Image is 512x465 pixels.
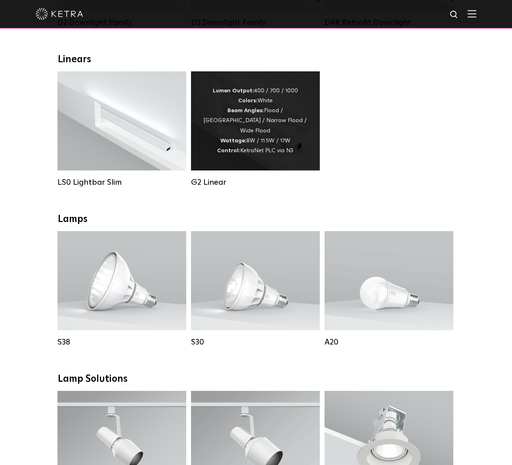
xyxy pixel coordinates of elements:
div: 400 / 700 / 1000 White Flood / [GEOGRAPHIC_DATA] / Narrow Flood / Wide Flood 8W / 11.5W / 17W Ket... [203,86,308,156]
div: A20 [325,337,453,347]
a: G2 Linear Lumen Output:400 / 700 / 1000Colors:WhiteBeam Angles:Flood / [GEOGRAPHIC_DATA] / Narrow... [191,71,320,187]
img: search icon [449,10,459,20]
a: LS0 Lightbar Slim Lumen Output:200 / 350Colors:White / BlackControl:X96 Controller [57,71,186,187]
a: A20 Lumen Output:600 / 800Colors:White / BlackBase Type:E26 Edison Base / GU24Beam Angles:Omni-Di... [325,231,453,347]
a: S30 Lumen Output:1100Colors:White / BlackBase Type:E26 Edison Base / GU24Beam Angles:15° / 25° / ... [191,231,320,347]
div: Linears [58,54,454,65]
div: Lamps [58,214,454,225]
img: Hamburger%20Nav.svg [468,10,476,17]
div: S30 [191,337,320,347]
div: S38 [57,337,186,347]
strong: Wattage: [220,138,246,144]
strong: Colors: [238,98,258,103]
img: ketra-logo-2019-white [36,8,83,20]
div: LS0 Lightbar Slim [57,178,186,187]
div: Lamp Solutions [58,373,454,385]
strong: Beam Angles: [227,108,264,113]
div: G2 Linear [191,178,320,187]
strong: Control: [217,148,240,153]
a: S38 Lumen Output:1100Colors:White / BlackBase Type:E26 Edison Base / GU24Beam Angles:10° / 25° / ... [57,231,186,347]
strong: Lumen Output: [213,88,254,94]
